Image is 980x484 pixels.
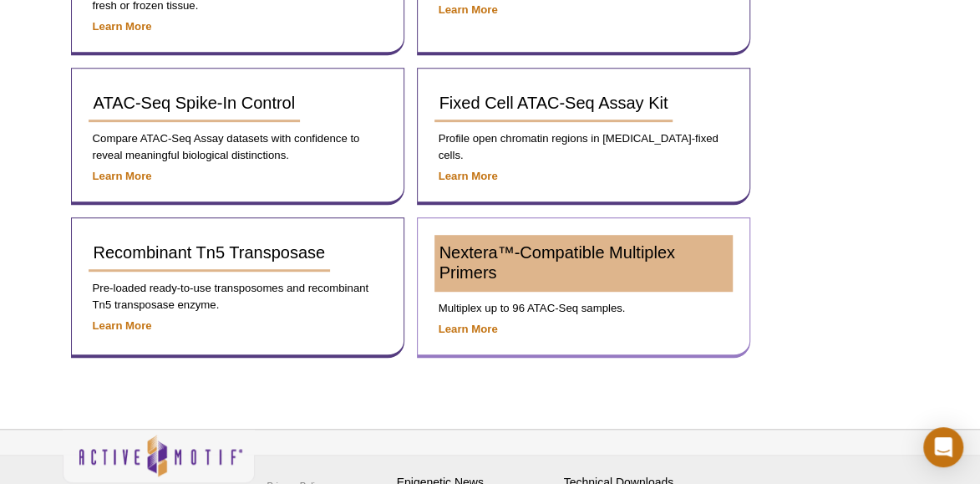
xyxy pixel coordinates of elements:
a: Fixed Cell ATAC-Seq Assay Kit [434,85,673,122]
span: Fixed Cell ATAC-Seq Assay Kit [439,94,668,112]
a: Learn More [439,170,498,182]
a: Learn More [93,20,152,33]
p: Pre-loaded ready-to-use transposomes and recombinant Tn5 transposase enzyme. [89,280,387,313]
a: Learn More [439,3,498,16]
a: Learn More [439,323,498,335]
a: Learn More [93,170,152,182]
span: Recombinant Tn5 Transposase [94,243,326,262]
a: Learn More [93,319,152,332]
a: Recombinant Tn5 Transposase [89,235,331,272]
a: Nextera™-Compatible Multiplex Primers [434,235,733,292]
span: Nextera™-Compatible Multiplex Primers [439,243,675,282]
span: ATAC-Seq Spike-In Control [94,94,296,112]
div: Open Intercom Messenger [923,427,963,467]
p: Multiplex up to 96 ATAC-Seq samples. [434,300,733,317]
p: Compare ATAC-Seq Assay datasets with confidence to reveal meaningful biological distinctions. [89,130,387,164]
a: ATAC-Seq Spike-In Control [89,85,301,122]
p: Profile open chromatin regions in [MEDICAL_DATA]-fixed cells. [434,130,733,164]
